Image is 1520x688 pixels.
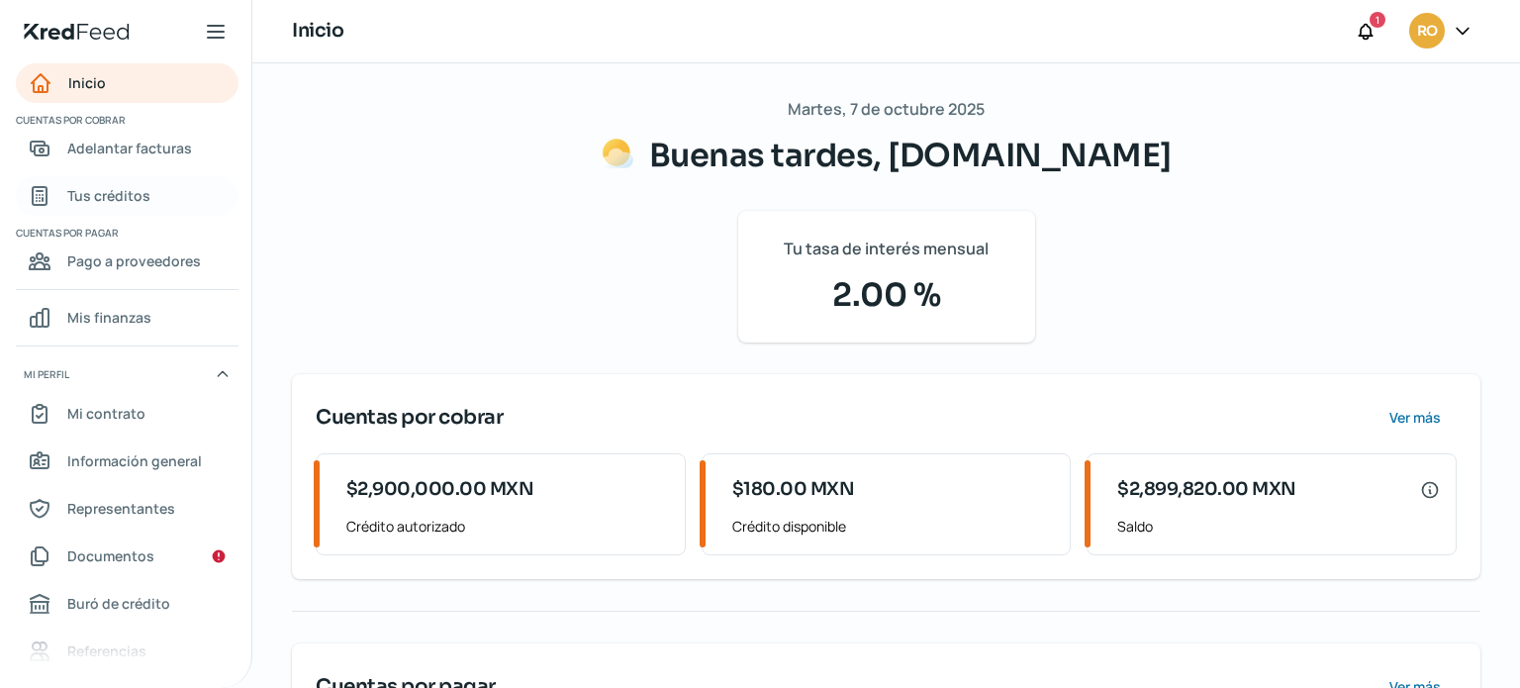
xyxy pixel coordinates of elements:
[16,176,238,216] a: Tus créditos
[16,129,238,168] a: Adelantar facturas
[788,95,985,124] span: Martes, 7 de octubre 2025
[67,543,154,568] span: Documentos
[67,496,175,521] span: Representantes
[67,591,170,616] span: Buró de crédito
[67,248,201,273] span: Pago a proveedores
[346,514,669,539] span: Crédito autorizado
[68,70,106,95] span: Inicio
[346,476,534,503] span: $2,900,000.00 MXN
[16,63,238,103] a: Inicio
[292,17,343,46] h1: Inicio
[16,489,238,529] a: Representantes
[16,224,236,242] span: Cuentas por pagar
[16,394,238,434] a: Mi contrato
[16,111,236,129] span: Cuentas por cobrar
[16,584,238,624] a: Buró de crédito
[67,448,202,473] span: Información general
[732,514,1055,539] span: Crédito disponible
[649,136,1172,175] span: Buenas tardes, [DOMAIN_NAME]
[602,138,633,169] img: Saludos
[1117,476,1296,503] span: $2,899,820.00 MXN
[762,271,1011,319] span: 2.00 %
[67,305,151,330] span: Mis finanzas
[67,401,145,426] span: Mi contrato
[67,639,146,663] span: Referencias
[16,632,238,671] a: Referencias
[67,136,192,160] span: Adelantar facturas
[16,298,238,338] a: Mis finanzas
[24,365,69,383] span: Mi perfil
[1117,514,1440,539] span: Saldo
[732,476,855,503] span: $180.00 MXN
[16,537,238,576] a: Documentos
[16,242,238,281] a: Pago a proveedores
[784,235,989,263] span: Tu tasa de interés mensual
[16,442,238,481] a: Información general
[316,403,503,433] span: Cuentas por cobrar
[67,183,150,208] span: Tus créditos
[1373,398,1457,438] button: Ver más
[1417,20,1437,44] span: RO
[1389,411,1441,425] span: Ver más
[1376,11,1379,29] span: 1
